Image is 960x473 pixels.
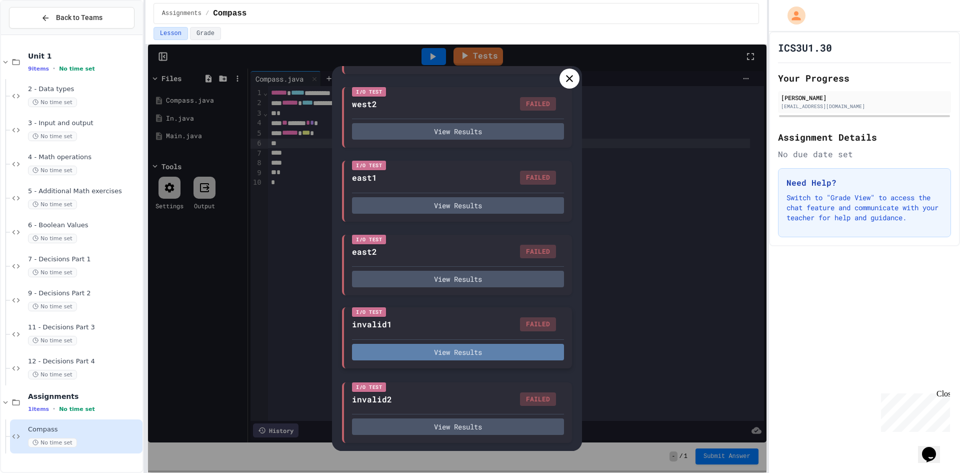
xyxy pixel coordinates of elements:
[28,66,49,72] span: 9 items
[28,370,77,379] span: No time set
[28,289,140,298] span: 9 - Decisions Part 2
[778,130,951,144] h2: Assignment Details
[352,246,377,258] div: east2
[53,405,55,413] span: •
[28,166,77,175] span: No time set
[53,65,55,73] span: •
[520,245,556,259] div: FAILED
[352,307,386,317] div: I/O Test
[777,4,808,27] div: My Account
[28,200,77,209] span: No time set
[781,93,948,102] div: [PERSON_NAME]
[56,13,102,23] span: Back to Teams
[28,406,49,412] span: 1 items
[28,98,77,107] span: No time set
[352,418,564,435] button: View Results
[352,161,386,170] div: I/O Test
[786,193,942,223] p: Switch to "Grade View" to access the chat feature and communicate with your teacher for help and ...
[781,103,948,110] div: [EMAIL_ADDRESS][DOMAIN_NAME]
[28,255,140,264] span: 7 - Decisions Part 1
[877,389,950,432] iframe: chat widget
[28,153,140,162] span: 4 - Math operations
[352,344,564,360] button: View Results
[28,302,77,311] span: No time set
[778,148,951,160] div: No due date set
[28,357,140,366] span: 12 - Decisions Part 4
[520,171,556,185] div: FAILED
[778,71,951,85] h2: Your Progress
[352,382,386,392] div: I/O Test
[28,323,140,332] span: 11 - Decisions Part 3
[153,27,188,40] button: Lesson
[778,41,832,55] h1: ICS3U1.30
[352,123,564,140] button: View Results
[28,221,140,230] span: 6 - Boolean Values
[28,336,77,345] span: No time set
[520,392,556,406] div: FAILED
[213,8,246,20] span: Compass
[162,10,201,18] span: Assignments
[59,406,95,412] span: No time set
[28,52,140,61] span: Unit 1
[205,10,209,18] span: /
[352,393,392,405] div: invalid2
[190,27,221,40] button: Grade
[352,271,564,287] button: View Results
[918,433,950,463] iframe: chat widget
[28,132,77,141] span: No time set
[28,438,77,447] span: No time set
[28,119,140,128] span: 3 - Input and output
[520,97,556,111] div: FAILED
[28,234,77,243] span: No time set
[59,66,95,72] span: No time set
[786,177,942,189] h3: Need Help?
[352,172,377,184] div: east1
[352,87,386,97] div: I/O Test
[28,425,140,434] span: Compass
[28,85,140,94] span: 2 - Data types
[4,4,69,64] div: Chat with us now!Close
[352,235,386,244] div: I/O Test
[352,197,564,214] button: View Results
[28,268,77,277] span: No time set
[9,7,134,29] button: Back to Teams
[352,98,377,110] div: west2
[520,317,556,331] div: FAILED
[28,187,140,196] span: 5 - Additional Math exercises
[352,318,392,330] div: invalid1
[28,392,140,401] span: Assignments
